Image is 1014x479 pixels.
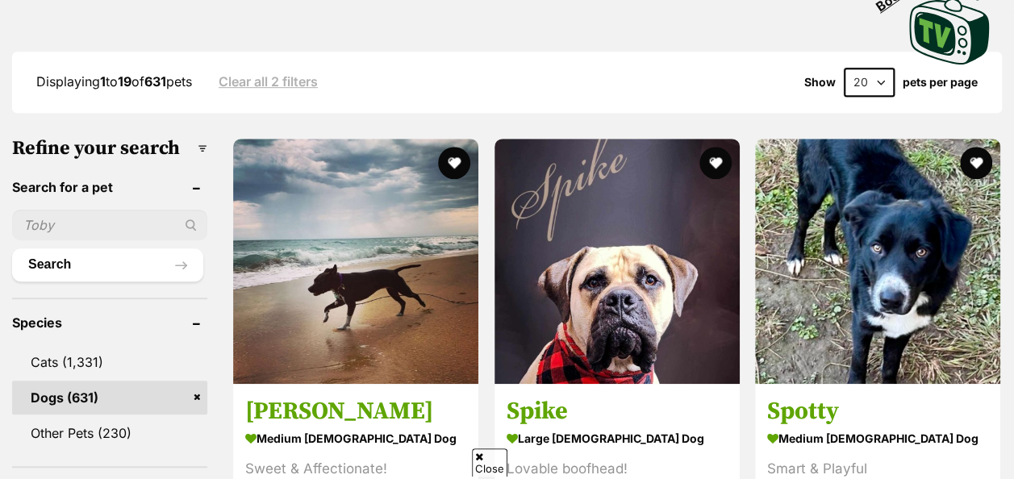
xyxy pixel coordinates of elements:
[507,395,728,426] h3: Spike
[767,426,988,449] strong: medium [DEMOGRAPHIC_DATA] Dog
[804,76,836,89] span: Show
[245,457,466,479] div: Sweet & Affectionate!
[12,345,207,379] a: Cats (1,331)
[12,315,207,330] header: Species
[960,147,992,179] button: favourite
[507,457,728,479] div: Lovable boofhead!
[699,147,732,179] button: favourite
[12,248,203,281] button: Search
[144,73,166,90] strong: 631
[36,73,192,90] span: Displaying to of pets
[472,448,507,477] span: Close
[245,395,466,426] h3: [PERSON_NAME]
[755,139,1000,384] img: Spotty - Border Collie Dog
[12,180,207,194] header: Search for a pet
[12,210,207,240] input: Toby
[12,381,207,414] a: Dogs (631)
[233,139,478,384] img: Fiona - Staffordshire Bull Terrier Dog
[767,457,988,479] div: Smart & Playful
[219,74,318,89] a: Clear all 2 filters
[245,426,466,449] strong: medium [DEMOGRAPHIC_DATA] Dog
[767,395,988,426] h3: Spotty
[494,139,740,384] img: Spike - Boerboel Dog
[507,426,728,449] strong: large [DEMOGRAPHIC_DATA] Dog
[903,76,978,89] label: pets per page
[12,137,207,160] h3: Refine your search
[118,73,131,90] strong: 19
[439,147,471,179] button: favourite
[100,73,106,90] strong: 1
[12,416,207,450] a: Other Pets (230)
